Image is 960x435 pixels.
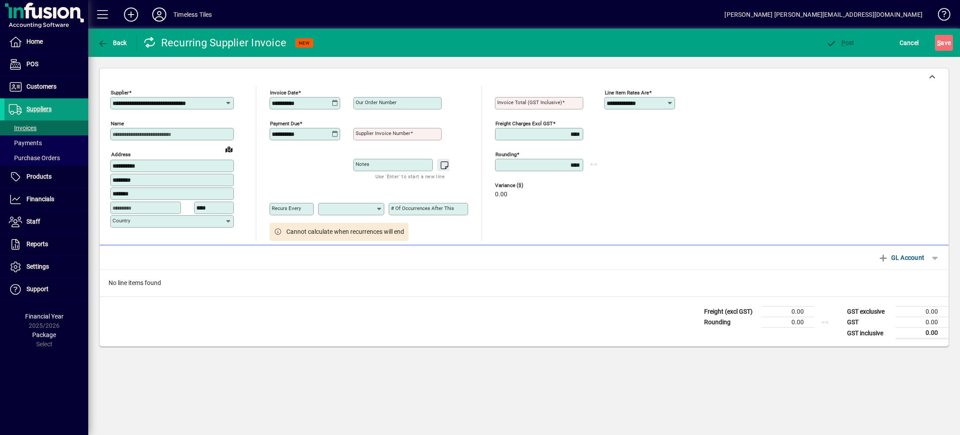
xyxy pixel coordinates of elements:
mat-label: Rounding [495,151,517,157]
mat-hint: Use 'Enter' to start a new line [375,171,445,181]
button: Cancel [897,35,921,51]
button: Profile [145,7,173,22]
div: Timeless Tiles [173,7,212,22]
span: 0.00 [495,191,507,198]
span: NEW [299,40,310,46]
span: P [841,39,845,46]
mat-label: Line item rates are [605,90,649,96]
td: GST [843,317,896,328]
mat-label: Invoice date [270,90,298,96]
td: 0.00 [761,307,814,317]
div: [PERSON_NAME] [PERSON_NAME][EMAIL_ADDRESS][DOMAIN_NAME] [724,7,922,22]
span: Financials [26,195,54,202]
a: Payments [4,135,88,150]
span: Suppliers [26,105,52,112]
span: Home [26,38,43,45]
button: Back [95,35,129,51]
td: 0.00 [761,317,814,328]
span: GL Account [878,251,924,265]
span: Reports [26,240,48,247]
td: Rounding [700,317,761,328]
mat-label: Country [112,217,130,224]
span: Package [32,331,56,338]
a: Home [4,31,88,53]
a: Knowledge Base [931,2,949,30]
button: GL Account [874,250,929,266]
span: Settings [26,263,49,270]
mat-label: Notes [356,161,369,167]
a: Products [4,166,88,188]
span: Back [97,39,127,46]
td: Freight (excl GST) [700,307,761,317]
span: Payments [9,139,42,146]
mat-label: # of occurrences after this [391,205,454,211]
span: Cannot calculate when recurrences will end [286,227,404,236]
a: Financials [4,188,88,210]
mat-label: Supplier [111,90,129,96]
a: View on map [222,142,236,156]
mat-label: Payment due [270,120,300,127]
mat-label: Our order number [356,99,397,105]
td: 0.00 [896,307,949,317]
a: Customers [4,76,88,98]
div: No line items found [100,270,949,296]
span: Invoices [9,124,37,131]
button: Post [824,35,857,51]
span: S [937,39,941,46]
app-page-header-button: Back [88,35,137,51]
span: Financial Year [25,313,64,320]
div: Recurring Supplier Invoice [143,36,287,50]
a: Staff [4,211,88,233]
mat-label: Invoice Total (GST inclusive) [497,99,562,105]
a: Purchase Orders [4,150,88,165]
td: GST exclusive [843,307,896,317]
td: 0.00 [896,328,949,339]
a: Reports [4,233,88,255]
td: 0.00 [896,317,949,328]
a: POS [4,53,88,75]
span: POS [26,60,38,67]
mat-label: Freight charges excl GST [495,120,553,127]
mat-label: Name [111,120,124,127]
span: Products [26,173,52,180]
mat-label: Recurs every [272,205,301,211]
button: Save [935,35,953,51]
span: ave [937,36,951,50]
span: Staff [26,218,40,225]
mat-label: Supplier invoice number [356,130,410,136]
a: Settings [4,256,88,278]
span: Customers [26,83,56,90]
span: Support [26,285,49,292]
td: GST inclusive [843,328,896,339]
button: Add [117,7,145,22]
span: Purchase Orders [9,154,60,161]
span: ost [826,39,855,46]
a: Invoices [4,120,88,135]
span: Variance ($) [495,183,548,188]
a: Support [4,278,88,300]
span: Cancel [900,36,919,50]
